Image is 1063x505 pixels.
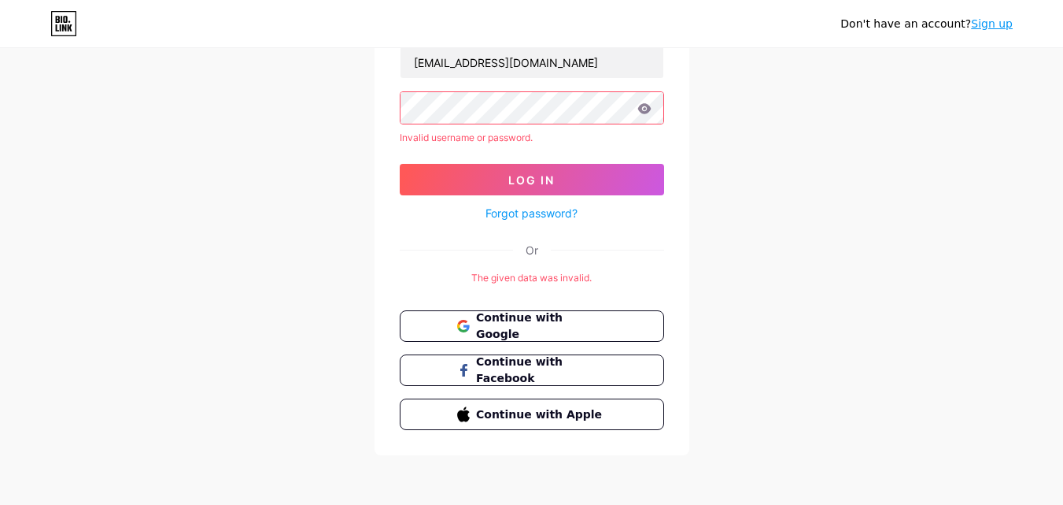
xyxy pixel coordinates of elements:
[400,310,664,342] button: Continue with Google
[485,205,578,221] a: Forgot password?
[400,164,664,195] button: Log In
[508,173,555,187] span: Log In
[400,46,663,78] input: Username
[476,407,606,423] span: Continue with Apple
[400,271,664,285] div: The given data was invalid.
[400,355,664,386] button: Continue with Facebook
[971,17,1013,30] a: Sign up
[526,242,538,258] div: Or
[400,131,664,145] div: Invalid username or password.
[400,399,664,430] button: Continue with Apple
[840,16,1013,32] div: Don't have an account?
[476,310,606,343] span: Continue with Google
[476,354,606,387] span: Continue with Facebook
